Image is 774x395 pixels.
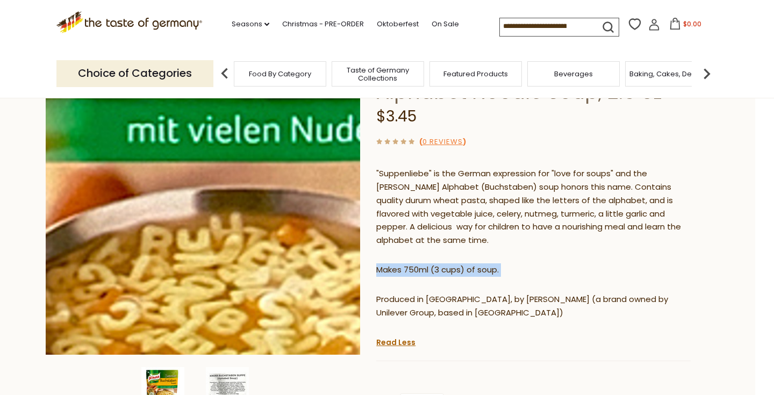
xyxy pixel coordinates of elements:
[554,70,593,78] a: Beverages
[419,137,466,147] span: ( )
[377,18,419,30] a: Oktoberfest
[629,70,713,78] a: Baking, Cakes, Desserts
[376,106,417,127] span: $3.45
[249,70,311,78] a: Food By Category
[443,70,508,78] a: Featured Products
[683,19,701,28] span: $0.00
[376,167,691,248] p: "Suppenliebe" is the German expression for "love for soups" and the [PERSON_NAME] Alphabet (Buchs...
[232,18,269,30] a: Seasons
[662,18,708,34] button: $0.00
[422,137,463,148] a: 0 Reviews
[696,63,718,84] img: next arrow
[282,18,364,30] a: Christmas - PRE-ORDER
[376,263,691,277] p: Makes 750ml (3 cups) of soup.
[335,66,421,82] a: Taste of Germany Collections
[376,293,691,320] p: Produced in [GEOGRAPHIC_DATA], by [PERSON_NAME] (a brand owned by Unilever Group, based in [GEOGR...
[376,56,691,104] h1: [PERSON_NAME] "Suppenliebe" Alphabet Noodle Soup, 2.9 oz
[376,337,415,348] a: Read Less
[214,63,235,84] img: previous arrow
[56,60,213,87] p: Choice of Categories
[432,18,459,30] a: On Sale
